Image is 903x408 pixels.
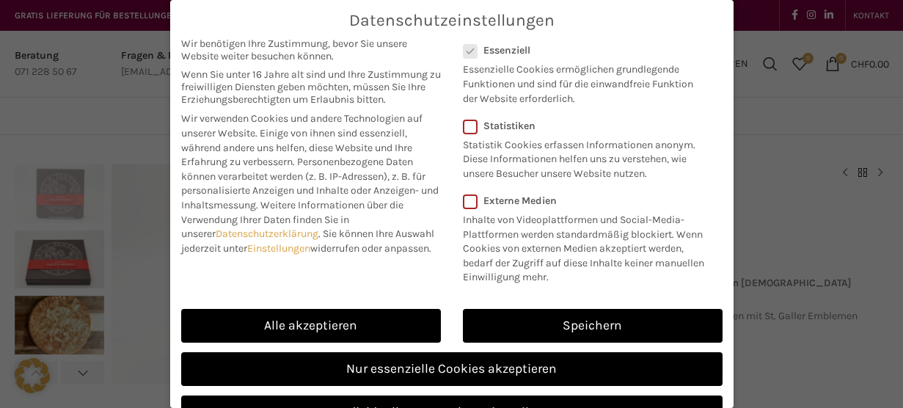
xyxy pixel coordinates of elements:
[463,309,723,343] a: Speichern
[463,57,703,106] p: Essenzielle Cookies ermöglichen grundlegende Funktionen und sind für die einwandfreie Funktion de...
[463,120,703,132] label: Statistiken
[247,242,310,255] a: Einstellungen
[181,37,441,62] span: Wir benötigen Ihre Zustimmung, bevor Sie unsere Website weiter besuchen können.
[181,199,403,240] span: Weitere Informationen über die Verwendung Ihrer Daten finden Sie in unserer .
[181,68,441,106] span: Wenn Sie unter 16 Jahre alt sind und Ihre Zustimmung zu freiwilligen Diensten geben möchten, müss...
[181,112,423,168] span: Wir verwenden Cookies und andere Technologien auf unserer Website. Einige von ihnen sind essenzie...
[216,227,318,240] a: Datenschutzerklärung
[463,207,713,285] p: Inhalte von Videoplattformen und Social-Media-Plattformen werden standardmäßig blockiert. Wenn Co...
[181,352,723,386] a: Nur essenzielle Cookies akzeptieren
[181,309,441,343] a: Alle akzeptieren
[463,132,703,181] p: Statistik Cookies erfassen Informationen anonym. Diese Informationen helfen uns zu verstehen, wie...
[463,44,703,57] label: Essenziell
[181,227,434,255] span: Sie können Ihre Auswahl jederzeit unter widerrufen oder anpassen.
[349,11,555,30] span: Datenschutzeinstellungen
[181,156,439,211] span: Personenbezogene Daten können verarbeitet werden (z. B. IP-Adressen), z. B. für personalisierte A...
[463,194,713,207] label: Externe Medien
